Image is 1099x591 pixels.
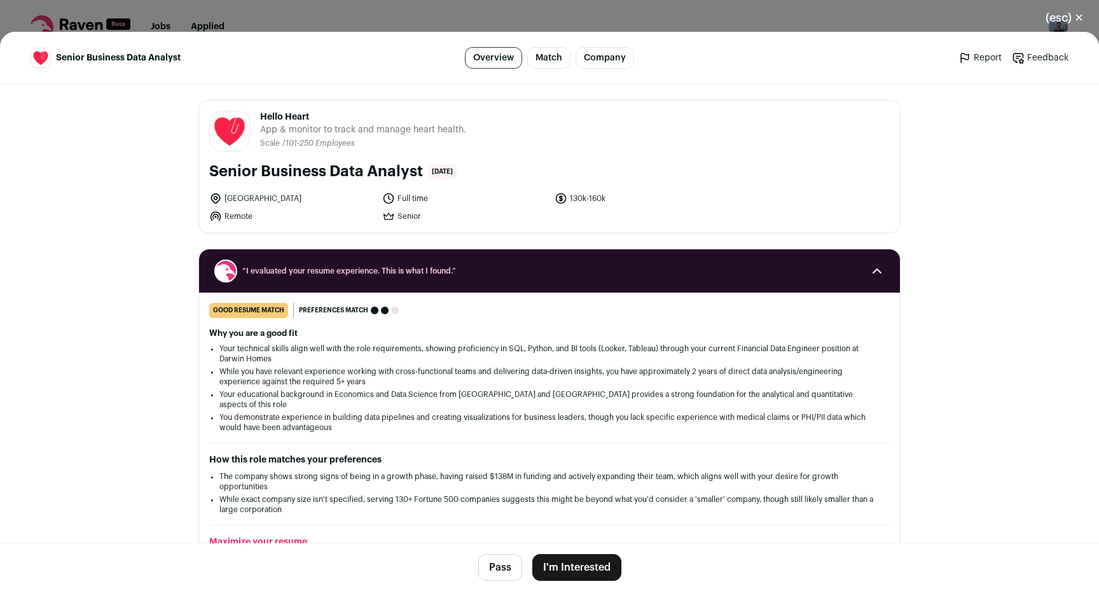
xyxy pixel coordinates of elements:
[209,210,375,223] li: Remote
[209,328,890,338] h2: Why you are a good fit
[527,47,570,69] a: Match
[31,48,50,67] img: b5108734fc166af6c176686e97410fbdd162a36c13da88ff53a56004d7015df2.jpg
[242,266,857,276] span: “I evaluated your resume experience. This is what I found.”
[219,366,880,387] li: While you have relevant experience working with cross-functional teams and delivering data-driven...
[260,111,466,123] span: Hello Heart
[465,47,522,69] a: Overview
[576,47,634,69] a: Company
[210,111,249,151] img: b5108734fc166af6c176686e97410fbdd162a36c13da88ff53a56004d7015df2.jpg
[209,303,288,318] div: good resume match
[1030,4,1099,32] button: Close modal
[219,471,880,492] li: The company shows strong signs of being in a growth phase, having raised $138M in funding and act...
[382,192,548,205] li: Full time
[260,139,282,148] li: Scale
[958,52,1002,64] a: Report
[56,52,181,64] span: Senior Business Data Analyst
[478,554,522,581] button: Pass
[219,412,880,433] li: You demonstrate experience in building data pipelines and creating visualizations for business le...
[282,139,355,148] li: /
[299,304,368,317] span: Preferences match
[286,139,355,147] span: 101-250 Employees
[209,454,890,466] h2: How this role matches your preferences
[1012,52,1068,64] a: Feedback
[209,536,890,548] h2: Maximize your resume
[219,344,880,364] li: Your technical skills align well with the role requirements, showing proficiency in SQL, Python, ...
[428,164,457,179] span: [DATE]
[219,389,880,410] li: Your educational background in Economics and Data Science from [GEOGRAPHIC_DATA] and [GEOGRAPHIC_...
[555,192,720,205] li: 130k-160k
[209,162,423,182] h1: Senior Business Data Analyst
[382,210,548,223] li: Senior
[260,123,466,136] span: App & monitor to track and manage heart health.
[209,192,375,205] li: [GEOGRAPHIC_DATA]
[532,554,621,581] button: I'm Interested
[219,494,880,515] li: While exact company size isn't specified, serving 130+ Fortune 500 companies suggests this might ...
